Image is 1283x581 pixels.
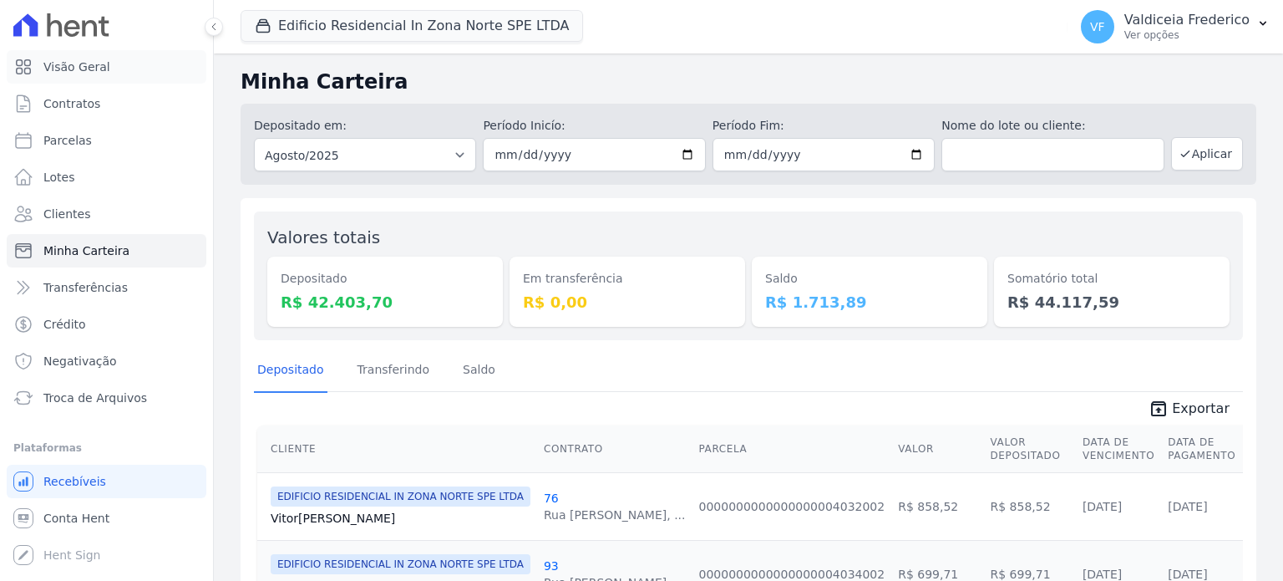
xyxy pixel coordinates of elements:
[1161,426,1242,473] th: Data de Pagamento
[765,291,974,313] dd: R$ 1.713,89
[699,500,885,513] a: 0000000000000000004032002
[7,465,206,498] a: Recebíveis
[281,270,489,288] dt: Depositado
[1083,500,1122,513] a: [DATE]
[7,381,206,415] a: Troca de Arquivos
[7,344,206,378] a: Negativação
[941,117,1164,135] label: Nome do lote ou cliente:
[43,390,147,406] span: Troca de Arquivos
[7,234,206,268] a: Minha Carteira
[241,10,583,42] button: Edificio Residencial In Zona Norte SPE LTDA
[43,353,117,369] span: Negativação
[7,502,206,535] a: Conta Hent
[241,67,1256,97] h2: Minha Carteira
[1171,137,1243,171] button: Aplicar
[1168,500,1207,513] a: [DATE]
[1090,21,1105,33] span: VF
[891,472,983,540] td: R$ 858,52
[13,438,200,458] div: Plataformas
[537,426,692,473] th: Contrato
[891,426,983,473] th: Valor
[43,59,110,75] span: Visão Geral
[1083,568,1122,581] a: [DATE]
[43,169,75,186] span: Lotes
[1149,399,1169,419] i: unarchive
[692,426,892,473] th: Parcela
[267,227,380,247] label: Valores totais
[271,554,530,574] span: EDIFICIO RESIDENCIAL IN ZONA NORTE SPE LTDA
[1135,399,1243,422] a: unarchive Exportar
[984,426,1076,473] th: Valor Depositado
[7,308,206,341] a: Crédito
[7,50,206,84] a: Visão Geral
[254,119,347,132] label: Depositado em:
[43,95,100,112] span: Contratos
[43,242,129,259] span: Minha Carteira
[43,132,92,149] span: Parcelas
[523,291,732,313] dd: R$ 0,00
[1067,3,1283,50] button: VF Valdiceia Frederico Ver opções
[544,507,686,523] div: Rua [PERSON_NAME], ...
[1168,568,1207,581] a: [DATE]
[354,349,434,393] a: Transferindo
[699,568,885,581] a: 0000000000000000004034002
[1007,291,1216,313] dd: R$ 44.117,59
[271,487,530,507] span: EDIFICIO RESIDENCIAL IN ZONA NORTE SPE LTDA
[257,426,537,473] th: Cliente
[984,472,1076,540] td: R$ 858,52
[43,473,106,490] span: Recebíveis
[765,270,974,288] dt: Saldo
[712,117,935,135] label: Período Fim:
[254,349,327,393] a: Depositado
[1124,12,1250,28] p: Valdiceia Frederico
[544,559,559,573] a: 93
[43,316,86,333] span: Crédito
[7,124,206,157] a: Parcelas
[523,270,732,288] dt: Em transferência
[43,279,128,296] span: Transferências
[7,197,206,231] a: Clientes
[7,161,206,194] a: Lotes
[43,510,109,527] span: Conta Hent
[459,349,499,393] a: Saldo
[271,510,530,527] a: Vitor[PERSON_NAME]
[281,291,489,313] dd: R$ 42.403,70
[7,271,206,304] a: Transferências
[7,87,206,120] a: Contratos
[1076,426,1161,473] th: Data de Vencimento
[1172,399,1230,419] span: Exportar
[1007,270,1216,288] dt: Somatório total
[43,206,90,222] span: Clientes
[483,117,705,135] label: Período Inicío:
[1124,28,1250,42] p: Ver opções
[544,492,559,505] a: 76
